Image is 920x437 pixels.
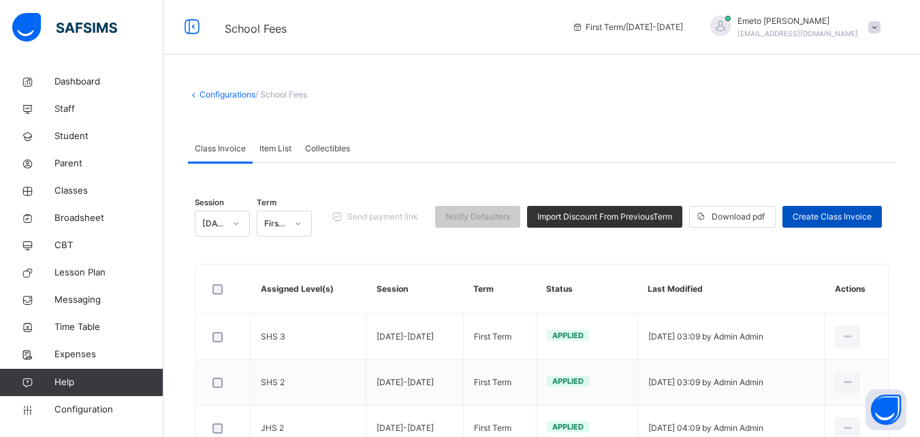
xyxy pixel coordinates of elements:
th: Last Modified [637,265,824,314]
span: CBT [54,239,163,252]
th: Session [366,265,464,314]
td: [DATE] 03:09 by Admin Admin [637,314,824,360]
span: Staff [54,102,163,116]
span: Import Discount From Previous Term [537,211,672,223]
td: [DATE]-[DATE] [366,360,464,406]
span: Create Class Invoice [793,211,872,223]
span: Student [54,130,163,143]
td: [DATE]-[DATE] [366,314,464,360]
td: SHS 3 [251,314,366,360]
span: Dashboard [54,75,163,89]
td: [DATE] 03:09 by Admin Admin [637,360,824,406]
th: Assigned Level(s) [251,265,366,314]
span: Notify Defaulters [445,211,510,223]
th: Term [463,265,536,314]
span: Send payment link [347,211,418,223]
span: School Fees [225,22,287,35]
span: Configuration [54,403,163,417]
span: Term [257,197,276,209]
span: / School Fees [255,89,307,100]
button: Open asap [866,389,906,430]
th: Status [536,265,637,314]
span: Expenses [54,348,163,361]
span: Messaging [54,293,163,307]
span: Class Invoice [195,142,246,155]
span: Broadsheet [54,211,163,225]
th: Actions [825,265,888,314]
span: [EMAIL_ADDRESS][DOMAIN_NAME] [737,29,858,37]
span: Emeto [PERSON_NAME] [737,15,858,27]
span: Applied [552,376,584,386]
span: Time Table [54,320,163,334]
span: Lesson Plan [54,266,163,280]
span: Collectibles [305,142,350,155]
span: Help [54,376,163,389]
span: Applied [552,422,584,432]
span: Classes [54,184,163,198]
div: [DATE]-[DATE] [202,217,225,230]
span: Applied [552,331,584,340]
img: safsims [12,13,117,42]
span: Download pdf [712,211,765,223]
td: First Term [463,314,536,360]
span: Session [195,197,224,209]
span: Parent [54,157,163,170]
td: SHS 2 [251,360,366,406]
a: Configurations [200,89,255,100]
td: First Term [463,360,536,406]
span: session/term information [572,21,683,33]
div: First Term [264,217,287,230]
div: EmetoAusten [697,15,887,40]
span: Item List [259,142,291,155]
